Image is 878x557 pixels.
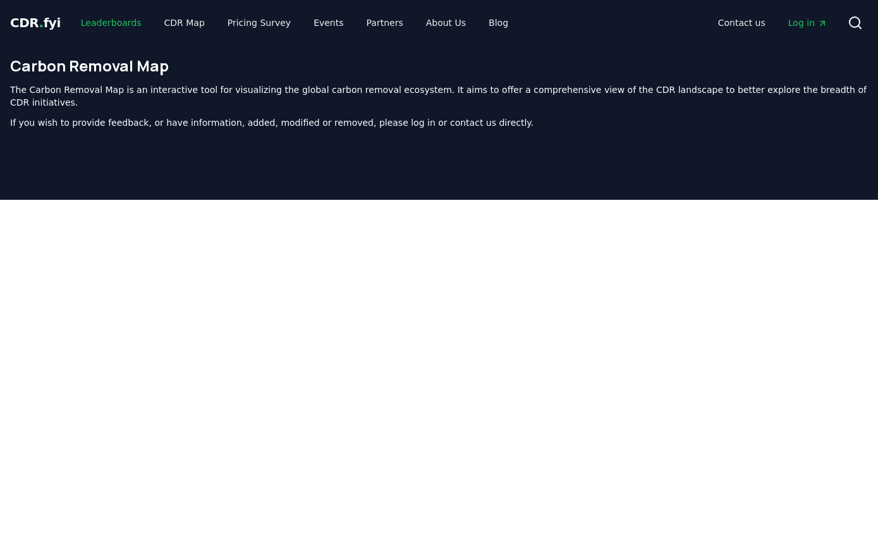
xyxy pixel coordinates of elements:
a: Partners [357,11,413,34]
a: Leaderboards [71,11,152,34]
nav: Main [708,11,838,34]
a: Contact us [708,11,776,34]
span: Log in [788,16,827,29]
span: . [39,15,44,30]
a: Blog [479,11,518,34]
a: Log in [778,11,838,34]
h1: Carbon Removal Map [10,56,868,76]
a: CDR.fyi [10,14,61,32]
p: If you wish to provide feedback, or have information, added, modified or removed, please log in o... [10,116,868,129]
a: About Us [416,11,476,34]
a: Events [303,11,353,34]
span: CDR fyi [10,15,61,30]
a: Pricing Survey [217,11,301,34]
nav: Main [71,11,518,34]
p: The Carbon Removal Map is an interactive tool for visualizing the global carbon removal ecosystem... [10,83,868,109]
a: CDR Map [154,11,215,34]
